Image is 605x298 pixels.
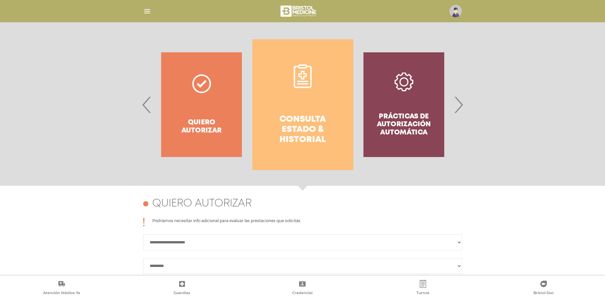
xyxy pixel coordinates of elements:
[533,290,554,296] span: Bristol Doc
[122,280,243,297] a: Guardias
[449,5,462,17] img: profile-placeholder.svg
[143,7,151,15] img: Cober_menu-lines-white.svg
[43,290,80,296] span: Atención Médica Ya
[174,290,190,296] span: Guardias
[141,87,153,122] span: Previous
[292,290,312,296] span: Credencial
[252,39,353,170] a: Consulta estado & historial
[279,3,318,19] img: bristol-medicine-blanco.png
[416,290,429,296] span: Turnos
[152,218,301,226] p: Podríamos necesitar info adicional para evaluar las prestaciones que solicitás.
[152,198,252,210] h4: Quiero autorizar
[242,280,363,297] a: Credencial
[1,280,122,297] a: Atención Médica Ya
[264,114,342,145] h4: Consulta estado & historial
[483,280,604,297] a: Bristol Doc
[452,87,465,122] span: Next
[363,280,483,297] a: Turnos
